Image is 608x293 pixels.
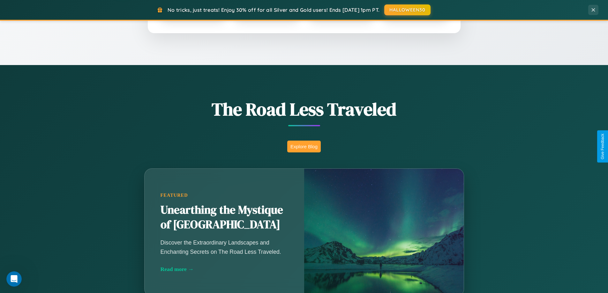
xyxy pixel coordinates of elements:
h2: Unearthing the Mystique of [GEOGRAPHIC_DATA] [161,203,288,232]
iframe: Intercom live chat [6,271,22,287]
div: Featured [161,193,288,198]
h1: The Road Less Traveled [113,97,496,121]
button: Explore Blog [287,141,321,152]
span: No tricks, just treats! Enjoy 30% off for all Silver and Gold users! Ends [DATE] 1pm PT. [168,7,379,13]
button: HALLOWEEN30 [384,4,431,15]
div: Read more → [161,266,288,273]
div: Give Feedback [600,134,605,159]
p: Discover the Extraordinary Landscapes and Enchanting Secrets on The Road Less Traveled. [161,238,288,256]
